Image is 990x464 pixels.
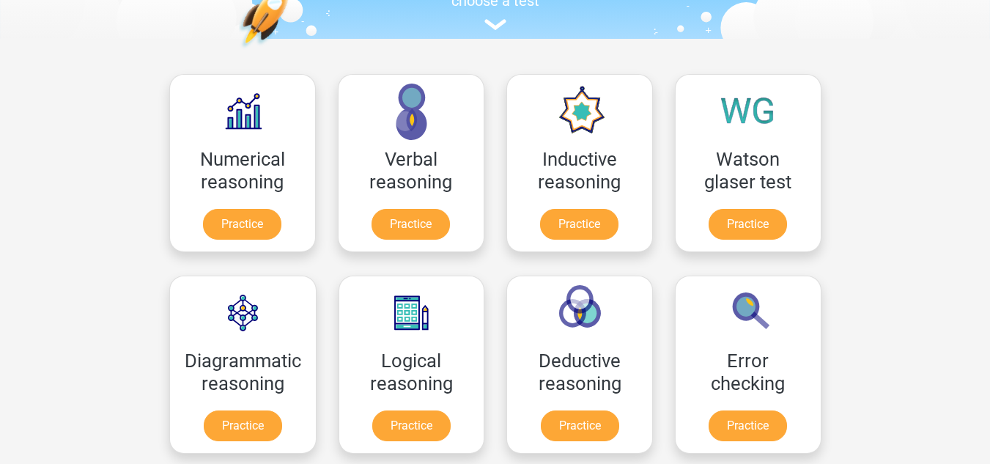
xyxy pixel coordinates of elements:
[372,209,450,240] a: Practice
[203,209,281,240] a: Practice
[709,209,787,240] a: Practice
[541,410,619,441] a: Practice
[540,209,618,240] a: Practice
[484,19,506,30] img: assessment
[709,410,787,441] a: Practice
[372,410,451,441] a: Practice
[204,410,282,441] a: Practice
